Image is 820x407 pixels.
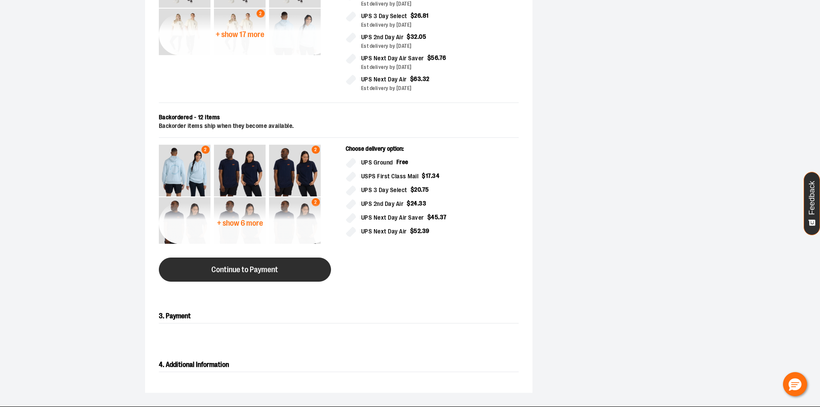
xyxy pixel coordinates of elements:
span: $ [427,54,431,61]
span: UPS Next Day Air [361,75,407,84]
div: 2 [312,198,320,206]
span: $ [411,186,415,193]
span: UPS Ground [361,158,393,168]
span: UPS Next Day Air Saver [361,53,424,63]
span: + show 17 more [216,31,264,39]
span: 24 [411,200,418,207]
span: . [431,172,433,179]
span: Feedback [808,181,816,215]
img: Unisex Short Sleeve Tee [159,197,210,249]
button: Hello, have a question? Let’s chat. [783,372,807,396]
div: 2 [312,146,320,154]
img: Unisex Sportiqe Comfy Short Sleeve Tee [214,9,266,60]
span: 32 [423,75,430,82]
input: UPS 3 Day Select$26.81Est delivery by [DATE] [346,11,356,22]
span: . [418,33,419,40]
span: . [438,54,439,61]
span: USPS First Class Mail [361,171,419,181]
span: $ [407,33,411,40]
span: Free [396,158,408,165]
p: Choose delivery option: [346,145,519,158]
h2: 4. Additional Information [159,358,519,372]
div: Backordered - 12 items [159,113,519,122]
span: . [421,186,422,193]
img: Unisex Short Sleeve Tee [269,197,321,249]
button: + show 17 more [159,14,332,55]
img: Unisex Hoodie [159,145,210,196]
span: UPS 2nd Day Air [361,199,404,209]
span: UPS 3 Day Select [361,185,407,195]
span: UPS Next Day Air Saver [361,213,424,223]
span: 05 [419,33,426,40]
h2: 3. Payment [159,309,519,323]
div: Est delivery by [DATE] [361,21,519,29]
input: UPS 2nd Day Air$32.05Est delivery by [DATE] [346,32,356,43]
span: 52 [414,227,421,234]
input: UPS Next Day Air$63.32Est delivery by [DATE] [346,75,356,85]
div: Est delivery by [DATE] [361,42,519,50]
span: 45 [431,214,438,221]
input: UPS Next Day Air Saver$45.37 [346,213,356,223]
span: $ [410,75,414,82]
span: 56 [431,54,438,61]
span: 63 [414,75,421,82]
span: 81 [423,12,429,19]
span: . [418,200,419,207]
div: Backorder items ship when they become available. [159,122,519,130]
span: 39 [422,227,430,234]
span: Continue to Payment [211,266,278,274]
img: Unisex Short Sleeve Tee [214,145,266,196]
input: USPS First Class Mail$17.34 [346,171,356,182]
span: . [421,12,423,19]
input: UPS GroundFree [346,158,356,168]
span: UPS 3 Day Select [361,11,407,21]
button: Feedback - Show survey [804,172,820,235]
span: 37 [440,214,447,221]
img: Unisex Short Sleeve Tee [269,145,321,196]
input: UPS 2nd Day Air$24.33 [346,199,356,209]
span: 32 [411,33,418,40]
span: 76 [439,54,446,61]
input: UPS Next Day Air$52.39 [346,227,356,237]
div: 2 [257,9,265,18]
span: + show 6 more [217,219,263,227]
div: Est delivery by [DATE] [361,63,519,71]
span: . [421,75,423,82]
span: 17 [426,172,431,179]
span: 20 [414,186,421,193]
img: Unisex Short Sleeve Tee [214,197,266,249]
span: 26 [414,12,421,19]
input: UPS Next Day Air Saver$56.76Est delivery by [DATE] [346,53,356,64]
span: 33 [419,200,426,207]
span: $ [422,172,426,179]
span: $ [407,200,411,207]
span: . [421,227,422,234]
button: + show 6 more [159,203,332,244]
span: UPS 2nd Day Air [361,32,404,42]
div: 2 [201,146,210,154]
input: UPS 3 Day Select$20.75 [346,185,356,196]
span: $ [411,12,415,19]
img: Unisex Hoodie [269,9,321,60]
span: . [438,214,440,221]
span: $ [427,214,431,221]
span: 34 [432,172,439,179]
img: Unisex Sportiqe Comfy Short Sleeve Tee [159,9,210,60]
button: Continue to Payment [159,258,331,282]
span: 75 [422,186,429,193]
span: $ [410,227,414,234]
span: UPS Next Day Air [361,227,407,236]
div: Est delivery by [DATE] [361,84,519,92]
